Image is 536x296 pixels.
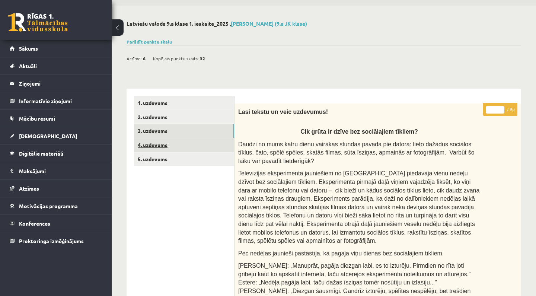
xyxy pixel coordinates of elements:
[200,53,205,64] span: 32
[10,40,102,57] a: Sākums
[19,75,102,92] legend: Ziņojumi
[10,127,102,144] a: [DEMOGRAPHIC_DATA]
[127,53,142,64] span: Atzīme:
[19,203,78,209] span: Motivācijas programma
[19,150,63,157] span: Digitālie materiāli
[127,20,521,27] h2: Latviešu valoda 9.a klase 1. ieskaite_2025 ,
[19,92,102,109] legend: Informatīvie ziņojumi
[134,152,234,166] a: 5. uzdevums
[10,110,102,127] a: Mācību resursi
[238,109,328,115] span: Lasi tekstu un veic uzdevumus!
[19,133,77,139] span: [DEMOGRAPHIC_DATA]
[143,53,146,64] span: 6
[10,180,102,197] a: Atzīmes
[127,39,172,45] a: Parādīt punktu skalu
[134,96,234,110] a: 1. uzdevums
[134,138,234,152] a: 4. uzdevums
[19,45,38,52] span: Sākums
[19,220,50,227] span: Konferences
[238,141,475,164] span: Daudzi no mums katru dienu vairākas stundas pavada pie datora: lieto dažādus sociālos tīklus, čat...
[10,232,102,249] a: Proktoringa izmēģinājums
[231,20,307,27] a: [PERSON_NAME] (9.a JK klase)
[483,103,517,116] p: / 9p
[10,145,102,162] a: Digitālie materiāli
[19,185,39,192] span: Atzīmes
[19,162,102,179] legend: Maksājumi
[238,170,479,244] span: Televīzijas eksperimentā jauniešiem no [GEOGRAPHIC_DATA] piedāvāja vienu nedēļu dzīvot bez sociāl...
[134,124,234,138] a: 3. uzdevums
[153,53,199,64] span: Kopējais punktu skaits:
[238,250,444,257] span: Pēc nedēļas jaunieši pastāstīja, kā pagāja viņu dienas bez sociālajiem tīkliem.
[10,197,102,214] a: Motivācijas programma
[10,57,102,74] a: Aktuāli
[300,128,418,135] b: Cik grūta ir dzīve bez sociālajiem tīkliem?
[134,110,234,124] a: 2. uzdevums
[19,63,37,69] span: Aktuāli
[10,215,102,232] a: Konferences
[19,115,55,122] span: Mācību resursi
[10,92,102,109] a: Informatīvie ziņojumi
[19,238,84,244] span: Proktoringa izmēģinājums
[8,13,68,32] a: Rīgas 1. Tālmācības vidusskola
[10,75,102,92] a: Ziņojumi
[10,162,102,179] a: Maksājumi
